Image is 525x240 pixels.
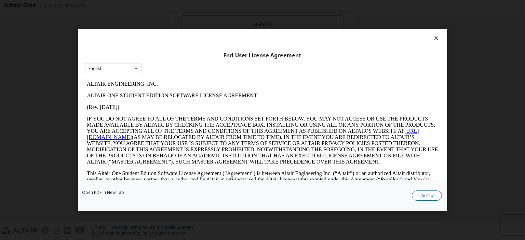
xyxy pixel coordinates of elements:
[3,26,354,32] p: (Rev. [DATE])
[89,67,103,71] div: English
[3,3,354,9] p: ALTAIR ENGINEERING, INC.
[3,14,354,20] p: ALTAIR ONE STUDENT EDITION SOFTWARE LICENSE AGREEMENT
[3,38,354,87] p: IF YOU DO NOT AGREE TO ALL OF THE TERMS AND CONDITIONS SET FORTH BELOW, YOU MAY NOT ACCESS OR USE...
[84,52,441,59] div: End-User License Agreement
[82,190,124,195] a: Open PDF in New Tab
[3,92,354,117] p: This Altair One Student Edition Software License Agreement (“Agreement”) is between Altair Engine...
[3,50,335,62] a: [URL][DOMAIN_NAME]
[412,190,442,201] button: I Accept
